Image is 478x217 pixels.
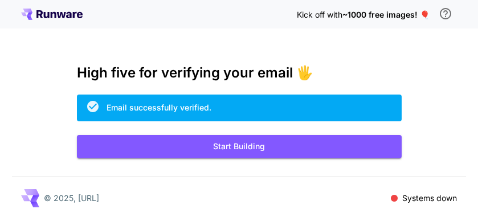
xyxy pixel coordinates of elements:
[402,192,457,204] p: Systems down
[107,101,211,113] div: Email successfully verified.
[434,2,457,25] button: In order to qualify for free credit, you need to sign up with a business email address and click ...
[77,135,402,158] button: Start Building
[297,10,342,19] span: Kick off with
[342,10,430,19] span: ~1000 free images! 🎈
[77,65,402,81] h3: High five for verifying your email 🖐️
[44,192,99,204] p: © 2025, [URL]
